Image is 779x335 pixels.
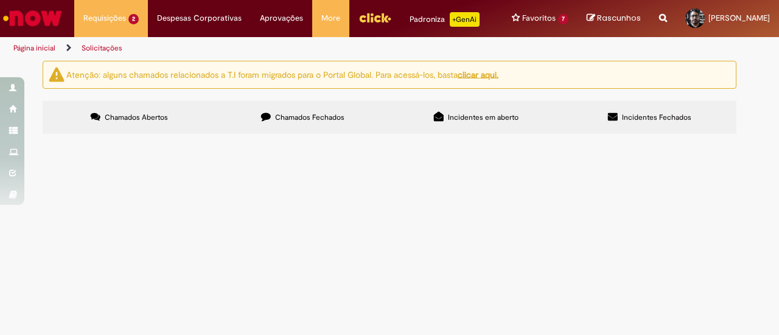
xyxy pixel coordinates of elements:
a: Rascunhos [587,13,641,24]
span: Chamados Abertos [105,112,168,122]
span: Rascunhos [597,12,641,24]
img: click_logo_yellow_360x200.png [358,9,391,27]
div: Padroniza [410,12,480,27]
span: Favoritos [522,12,556,24]
span: 7 [558,14,568,24]
span: Requisições [83,12,126,24]
span: More [321,12,340,24]
span: Incidentes em aberto [448,112,519,122]
span: Despesas Corporativas [157,12,242,24]
a: Solicitações [82,43,122,53]
span: Incidentes Fechados [622,112,691,122]
ng-bind-html: Atenção: alguns chamados relacionados a T.I foram migrados para o Portal Global. Para acessá-los,... [66,69,498,80]
a: Página inicial [13,43,55,53]
span: [PERSON_NAME] [708,13,770,23]
img: ServiceNow [1,6,64,30]
p: +GenAi [450,12,480,27]
span: Chamados Fechados [275,112,344,122]
span: Aprovações [260,12,303,24]
ul: Trilhas de página [9,37,510,60]
a: clicar aqui. [458,69,498,80]
span: 2 [128,14,139,24]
